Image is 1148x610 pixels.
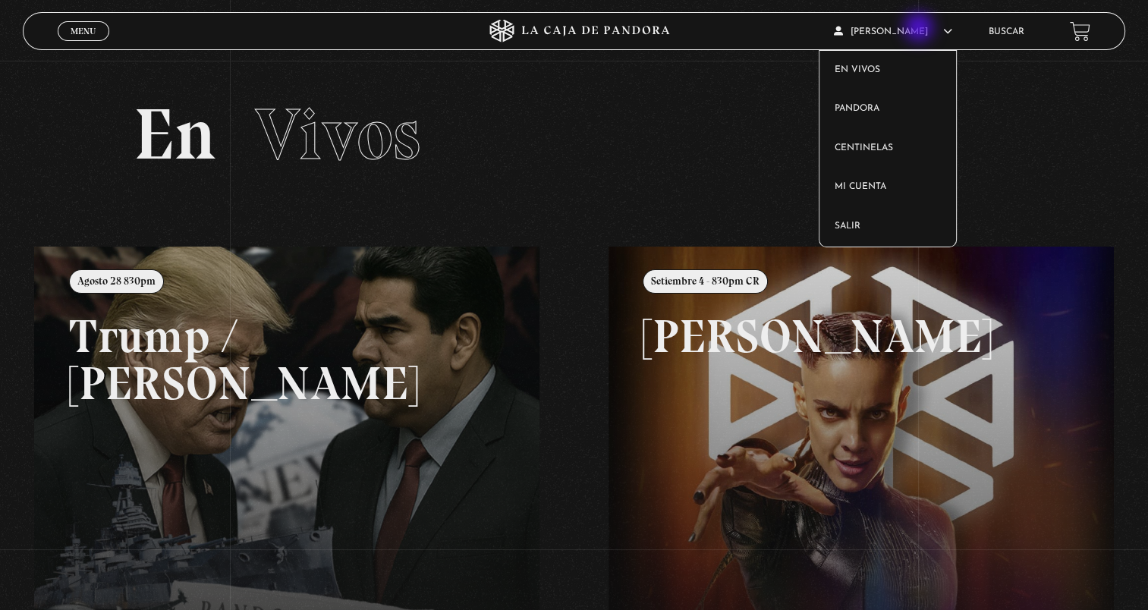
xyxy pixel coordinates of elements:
a: Centinelas [819,129,956,168]
a: Salir [819,207,956,247]
a: View your shopping cart [1070,21,1090,42]
span: Vivos [255,91,420,178]
a: En vivos [819,51,956,90]
span: Cerrar [65,39,101,50]
a: Buscar [989,27,1024,36]
span: Menu [71,27,96,36]
h2: En [134,99,1015,171]
a: Pandora [819,90,956,129]
span: [PERSON_NAME] [834,27,952,36]
a: Mi cuenta [819,168,956,207]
